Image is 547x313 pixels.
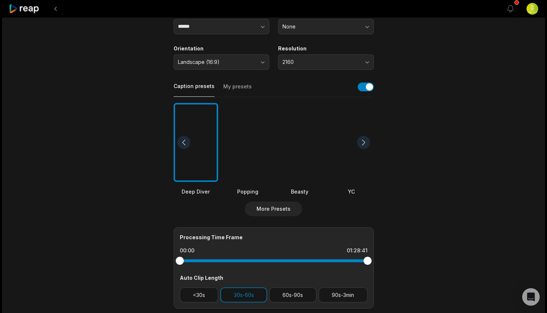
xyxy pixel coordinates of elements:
div: 00:00 [180,247,194,254]
span: None [282,23,359,30]
div: Auto Clip Length [180,274,368,282]
div: Processing Time Frame [180,233,368,241]
div: Beasty [277,188,322,195]
button: Landscape (16:9) [174,54,269,70]
div: YC [329,188,374,195]
button: 30s-60s [220,287,267,302]
button: None [278,19,374,34]
label: Orientation [174,45,269,52]
button: More Presets [245,202,302,216]
span: Landscape (16:9) [178,59,255,65]
div: Popping [225,188,270,195]
div: 01:28:41 [347,247,368,254]
div: Deep Diver [174,188,218,195]
button: 90s-3min [319,287,368,302]
button: My presets [223,83,252,97]
span: 2160 [282,59,359,65]
button: 60s-90s [269,287,316,302]
label: Resolution [278,45,374,52]
div: Open Intercom Messenger [522,288,540,306]
button: Caption presets [174,83,214,97]
button: <30s [180,287,219,302]
button: 2160 [278,54,374,70]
